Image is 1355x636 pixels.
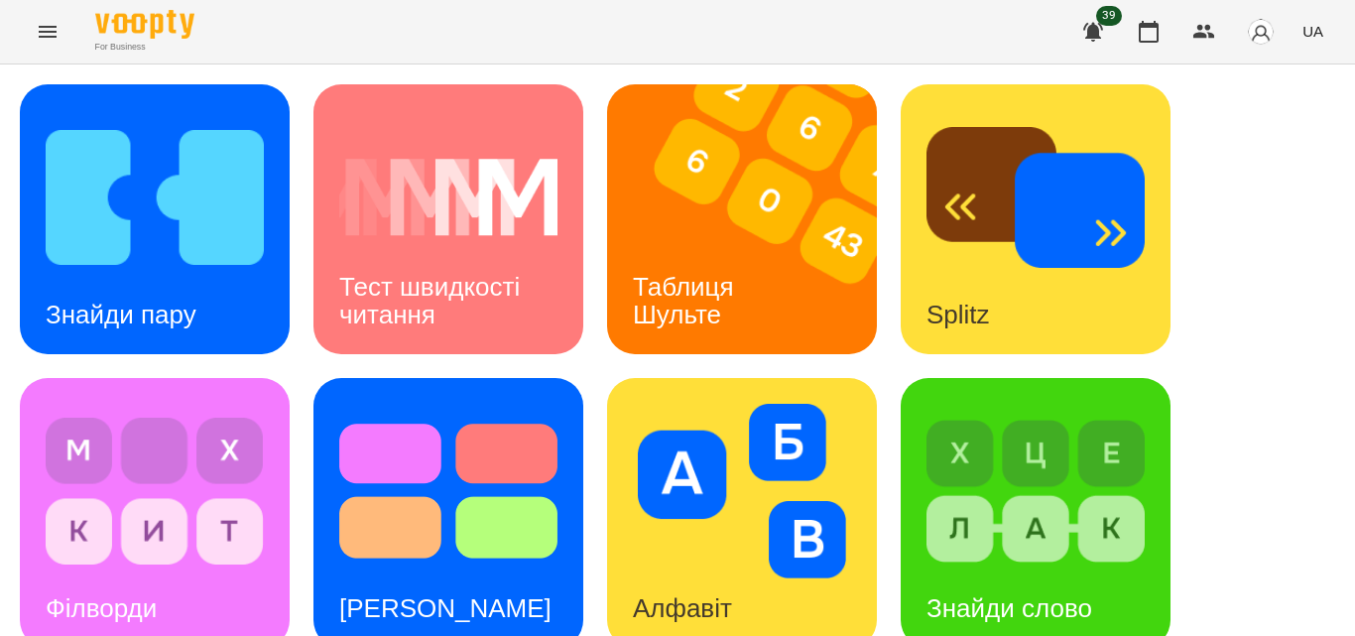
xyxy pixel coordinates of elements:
span: 39 [1096,6,1122,26]
img: Splitz [926,110,1145,285]
h3: Splitz [926,300,990,329]
h3: Знайди слово [926,593,1092,623]
img: Тест Струпа [339,404,557,578]
h3: Знайди пару [46,300,196,329]
button: UA [1294,13,1331,50]
button: Menu [24,8,71,56]
img: Знайди слово [926,404,1145,578]
h3: Тест швидкості читання [339,272,527,328]
a: Таблиця ШультеТаблиця Шульте [607,84,877,354]
img: Алфавіт [633,404,851,578]
span: For Business [95,41,194,54]
a: Тест швидкості читанняТест швидкості читання [313,84,583,354]
a: SplitzSplitz [901,84,1170,354]
h3: Алфавіт [633,593,732,623]
img: Філворди [46,404,264,578]
h3: Філворди [46,593,157,623]
img: Знайди пару [46,110,264,285]
img: avatar_s.png [1247,18,1275,46]
h3: Таблиця Шульте [633,272,741,328]
h3: [PERSON_NAME] [339,593,552,623]
a: Знайди паруЗнайди пару [20,84,290,354]
span: UA [1302,21,1323,42]
img: Voopty Logo [95,10,194,39]
img: Таблиця Шульте [607,84,902,354]
img: Тест швидкості читання [339,110,557,285]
